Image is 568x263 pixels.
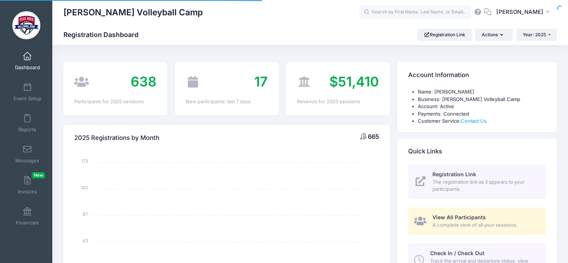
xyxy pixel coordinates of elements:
a: View All Participants A complete view of all your sessions. [408,208,546,235]
h4: Quick Links [408,141,442,162]
tspan: 43 [83,238,88,244]
a: Event Setup [10,79,45,105]
li: Name: [PERSON_NAME] [418,88,546,96]
a: Registration Link [418,28,472,41]
span: Reports [18,126,36,133]
li: Customer Service: [418,117,546,125]
tspan: 130 [81,184,88,191]
h4: 2025 Registrations by Month [74,127,159,149]
h1: Registration Dashboard [63,31,145,39]
span: Invoices [18,189,37,195]
span: 665 [368,133,379,140]
a: Reports [10,110,45,136]
div: New participants: last 7 days [186,98,268,105]
li: Account: Active [418,103,546,110]
a: Dashboard [10,48,45,74]
a: InvoicesNew [10,172,45,198]
span: 638 [131,73,156,90]
li: Business: [PERSON_NAME] Volleyball Camp [418,96,546,103]
button: Actions [475,28,512,41]
input: Search by First Name, Last Name, or Email... [359,5,471,20]
div: Participants for 2025 sessions [74,98,156,105]
span: Financials [16,220,39,226]
span: Year: 2025 [523,32,546,37]
h1: [PERSON_NAME] Volleyball Camp [63,4,203,21]
button: [PERSON_NAME] [491,4,557,21]
span: View All Participants [432,214,486,220]
span: Event Setup [13,95,41,102]
span: $51,410 [329,73,379,90]
span: Dashboard [15,64,40,71]
a: Messages [10,141,45,167]
a: Registration Link The registration link as it appears to your participants. [408,165,546,199]
span: Check In / Check Out [430,250,484,256]
li: Payments: Connected [418,110,546,118]
button: Year: 2025 [516,28,557,41]
h4: Account Information [408,65,469,86]
tspan: 87 [83,211,88,217]
span: [PERSON_NAME] [496,8,543,16]
tspan: 173 [81,158,88,164]
a: Financials [10,203,45,229]
span: The registration link as it appears to your participants. [432,178,537,193]
a: Contact Us [461,118,487,124]
span: Messages [15,158,39,164]
span: Registration Link [432,171,476,177]
span: New [32,172,45,178]
span: A complete view of all your sessions. [432,221,537,229]
img: David Rubio Volleyball Camp [12,11,40,39]
div: Revenue for 2025 sessions [297,98,379,105]
span: 17 [254,73,268,90]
